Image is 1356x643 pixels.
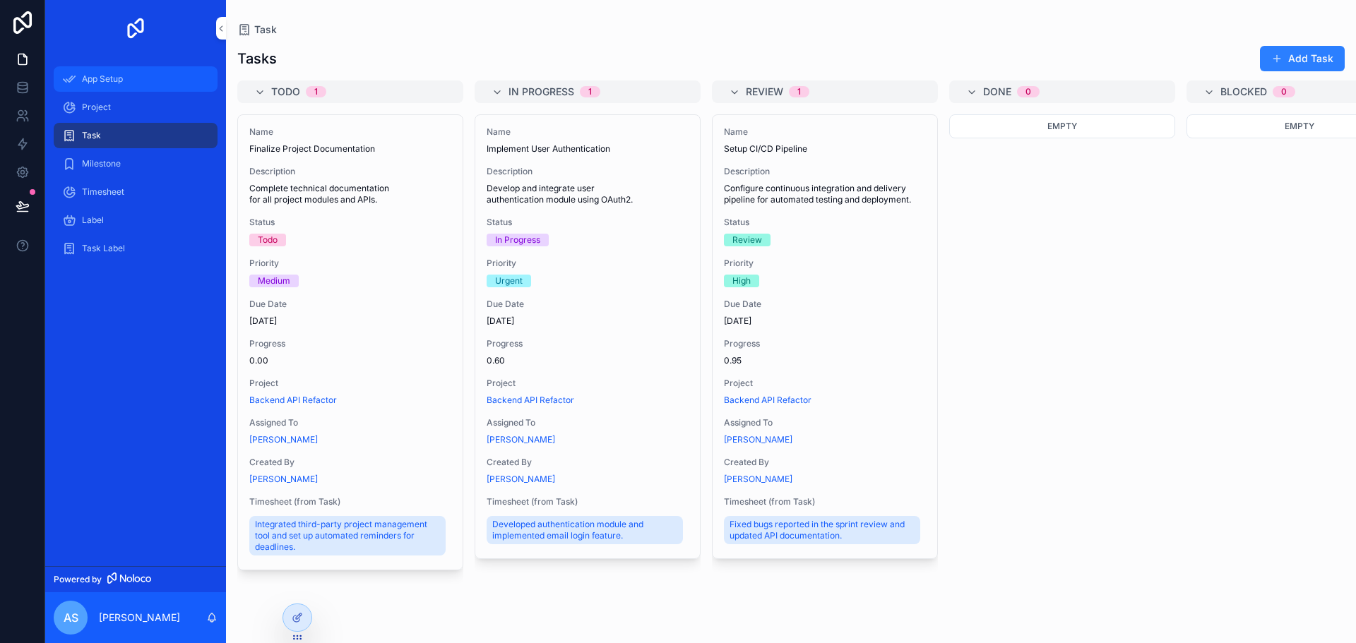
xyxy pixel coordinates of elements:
[487,417,689,428] span: Assigned To
[724,474,792,485] a: [PERSON_NAME]
[249,355,451,366] span: 0.00
[724,378,926,389] span: Project
[487,316,689,327] span: [DATE]
[82,73,123,85] span: App Setup
[249,417,451,428] span: Assigned To
[45,56,226,280] div: scrollable content
[487,258,689,269] span: Priority
[82,215,104,226] span: Label
[724,143,926,155] span: Setup CI/CD Pipeline
[487,338,689,349] span: Progress
[724,183,926,205] span: Configure continuous integration and delivery pipeline for automated testing and deployment.
[487,183,689,205] span: Develop and integrate user authentication module using OAuth2.
[487,395,574,406] span: Backend API Refactor
[249,126,451,138] span: Name
[724,496,926,507] span: Timesheet (from Task)
[724,457,926,468] span: Created By
[1025,86,1031,97] div: 0
[730,519,915,541] span: Fixed bugs reported in the sprint review and updated API documentation.
[249,434,318,445] a: [PERSON_NAME]
[487,355,689,366] span: 0.60
[724,258,926,269] span: Priority
[487,143,689,155] span: Implement User Authentication
[724,395,811,406] a: Backend API Refactor
[475,114,701,559] a: NameImplement User AuthenticationDescriptionDevelop and integrate user authentication module usin...
[249,474,318,485] a: [PERSON_NAME]
[487,496,689,507] span: Timesheet (from Task)
[249,143,451,155] span: Finalize Project Documentation
[487,474,555,485] a: [PERSON_NAME]
[724,338,926,349] span: Progress
[249,338,451,349] span: Progress
[314,86,318,97] div: 1
[82,243,125,254] span: Task Label
[732,275,751,287] div: High
[249,457,451,468] span: Created By
[254,23,277,37] span: Task
[724,166,926,177] span: Description
[1281,86,1287,97] div: 0
[724,516,920,544] a: Fixed bugs reported in the sprint review and updated API documentation.
[82,130,101,141] span: Task
[82,158,121,169] span: Milestone
[588,86,592,97] div: 1
[54,236,218,261] a: Task Label
[732,234,762,246] div: Review
[724,355,926,366] span: 0.95
[487,166,689,177] span: Description
[249,166,451,177] span: Description
[724,417,926,428] span: Assigned To
[487,457,689,468] span: Created By
[249,496,451,507] span: Timesheet (from Task)
[249,316,451,327] span: [DATE]
[271,85,300,99] span: Todo
[487,434,555,445] a: [PERSON_NAME]
[45,566,226,592] a: Powered by
[487,378,689,389] span: Project
[249,378,451,389] span: Project
[724,299,926,310] span: Due Date
[487,516,683,544] a: Developed authentication module and implemented email login feature.
[1285,121,1314,131] span: Empty
[54,179,218,205] a: Timesheet
[1260,46,1345,71] button: Add Task
[258,275,290,287] div: Medium
[54,151,218,176] a: Milestone
[1220,85,1267,99] span: Blocked
[724,434,792,445] a: [PERSON_NAME]
[249,258,451,269] span: Priority
[99,611,180,625] p: [PERSON_NAME]
[64,609,78,626] span: AS
[54,95,218,120] a: Project
[249,299,451,310] span: Due Date
[258,234,278,246] div: Todo
[237,23,277,37] a: Task
[124,17,147,40] img: App logo
[724,217,926,228] span: Status
[746,85,783,99] span: Review
[1047,121,1077,131] span: Empty
[54,574,102,585] span: Powered by
[249,217,451,228] span: Status
[54,66,218,92] a: App Setup
[712,114,938,559] a: NameSetup CI/CD PipelineDescriptionConfigure continuous integration and delivery pipeline for aut...
[82,186,124,198] span: Timesheet
[487,217,689,228] span: Status
[495,234,540,246] div: In Progress
[249,516,446,555] a: Integrated third-party project management tool and set up automated reminders for deadlines.
[797,86,801,97] div: 1
[487,126,689,138] span: Name
[983,85,1011,99] span: Done
[255,519,440,553] span: Integrated third-party project management tool and set up automated reminders for deadlines.
[724,316,926,327] span: [DATE]
[237,49,277,68] h1: Tasks
[54,123,218,148] a: Task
